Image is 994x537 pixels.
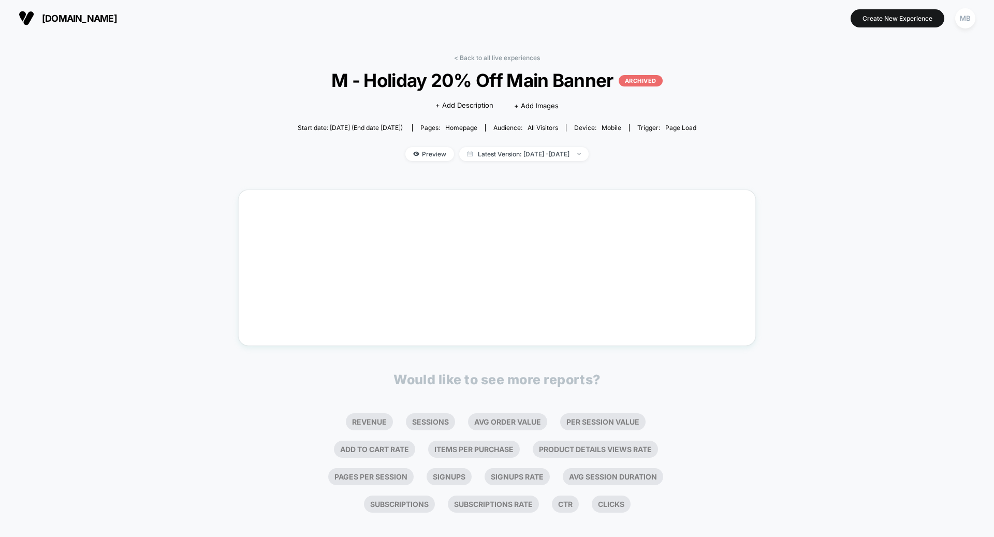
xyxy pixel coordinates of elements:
[364,496,435,513] li: Subscriptions
[428,441,520,458] li: Items Per Purchase
[459,147,589,161] span: Latest Version: [DATE] - [DATE]
[592,496,631,513] li: Clicks
[952,8,978,29] button: MB
[468,413,547,430] li: Avg Order Value
[619,75,663,86] p: ARCHIVED
[602,124,621,132] span: mobile
[318,69,677,91] span: M - Holiday 20% Off Main Banner
[328,468,414,485] li: Pages Per Session
[405,147,454,161] span: Preview
[16,10,120,26] button: [DOMAIN_NAME]
[448,496,539,513] li: Subscriptions Rate
[552,496,579,513] li: Ctr
[420,124,477,132] div: Pages:
[528,124,558,132] span: All Visitors
[493,124,558,132] div: Audience:
[577,153,581,155] img: end
[393,372,601,387] p: Would like to see more reports?
[334,441,415,458] li: Add To Cart Rate
[445,124,477,132] span: homepage
[42,13,117,24] span: [DOMAIN_NAME]
[19,10,34,26] img: Visually logo
[298,124,403,132] span: Start date: [DATE] (End date [DATE])
[533,441,658,458] li: Product Details Views Rate
[346,413,393,430] li: Revenue
[467,151,473,156] img: calendar
[514,101,559,110] span: + Add Images
[563,468,663,485] li: Avg Session Duration
[427,468,472,485] li: Signups
[406,413,455,430] li: Sessions
[665,124,696,132] span: Page Load
[955,8,975,28] div: MB
[435,100,493,111] span: + Add Description
[454,54,540,62] a: < Back to all live experiences
[851,9,944,27] button: Create New Experience
[560,413,646,430] li: Per Session Value
[485,468,550,485] li: Signups Rate
[637,124,696,132] div: Trigger:
[566,124,629,132] span: Device:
